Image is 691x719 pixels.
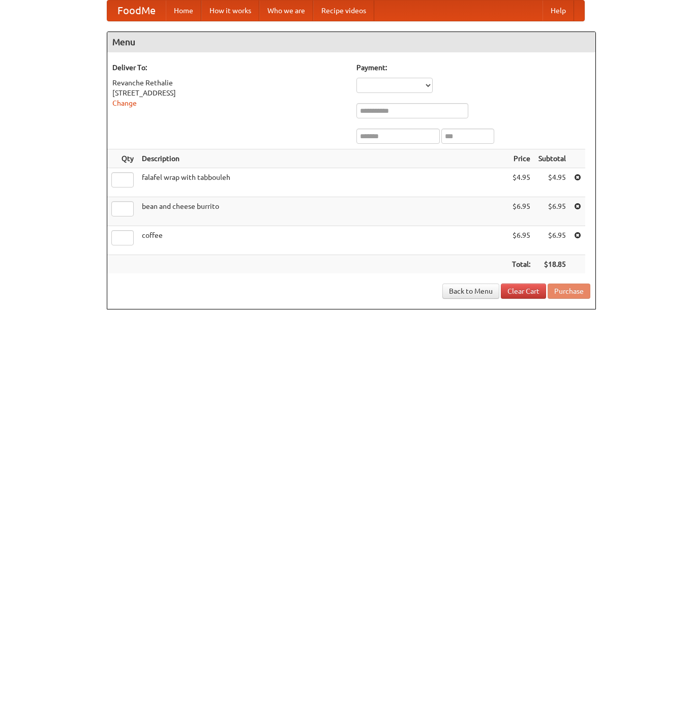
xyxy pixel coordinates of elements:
[112,88,346,98] div: [STREET_ADDRESS]
[313,1,374,21] a: Recipe videos
[548,284,590,299] button: Purchase
[107,32,595,52] h4: Menu
[508,226,534,255] td: $6.95
[534,197,570,226] td: $6.95
[138,149,508,168] th: Description
[138,226,508,255] td: coffee
[508,149,534,168] th: Price
[112,78,346,88] div: Revanche Rethalie
[508,168,534,197] td: $4.95
[543,1,574,21] a: Help
[166,1,201,21] a: Home
[112,99,137,107] a: Change
[107,149,138,168] th: Qty
[112,62,346,73] h5: Deliver To:
[534,255,570,274] th: $18.85
[534,168,570,197] td: $4.95
[259,1,313,21] a: Who we are
[138,168,508,197] td: falafel wrap with tabbouleh
[508,255,534,274] th: Total:
[107,1,166,21] a: FoodMe
[534,226,570,255] td: $6.95
[201,1,259,21] a: How it works
[534,149,570,168] th: Subtotal
[442,284,499,299] a: Back to Menu
[508,197,534,226] td: $6.95
[501,284,546,299] a: Clear Cart
[356,62,590,73] h5: Payment:
[138,197,508,226] td: bean and cheese burrito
